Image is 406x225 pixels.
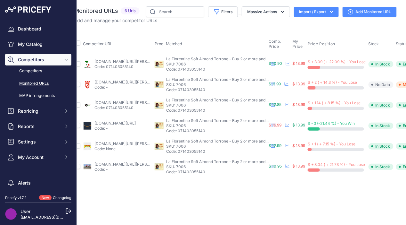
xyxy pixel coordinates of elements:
[5,65,71,77] a: Competitors
[18,154,60,160] span: My Account
[369,164,394,170] span: In Stock
[18,123,60,130] span: Reports
[155,41,182,46] span: Prod. Matched
[20,215,87,220] a: [EMAIL_ADDRESS][DOMAIN_NAME]
[121,7,140,15] span: 6 Urls
[166,139,276,143] span: La Florentine Soft Almond Torrone - Buy 2 or more and save!
[146,6,204,17] input: Search
[269,39,288,49] span: Comp. Price
[292,143,305,148] span: $ 13.99
[292,39,304,49] span: My Price
[166,149,269,154] p: Code: 071403055140
[94,167,152,172] p: Code: -
[292,82,305,86] span: $ 13.99
[39,195,52,201] span: New
[94,100,167,105] a: [DOMAIN_NAME][URL][PERSON_NAME]
[5,6,51,13] img: Pricefy Logo
[308,162,365,167] span: $ + 3.04 ( + 21.73 %) - You Lose
[166,103,269,108] p: SKU: 7006
[94,146,152,151] p: Code: None
[94,59,167,64] a: [DOMAIN_NAME][URL][PERSON_NAME]
[166,164,269,169] p: SKU: 7006
[166,87,269,92] p: Code: 071403055140
[5,78,71,89] a: Monitored URLs
[5,121,71,132] button: Reports
[292,123,305,127] span: $ 13.99
[166,108,269,113] p: Code: 071403055140
[292,39,305,49] button: My Price
[5,23,71,35] a: Dashboard
[166,144,269,149] p: SKU: 7006
[94,126,136,131] p: Code: -
[308,41,337,47] button: Price Position
[308,121,355,126] span: $ - 3 (-21.44 %) - You Win
[369,102,394,108] span: In Stock
[269,61,282,66] span: $ 10.90
[308,41,335,47] span: Price Position
[5,54,71,65] button: Competitors
[166,128,269,134] p: Code: 071403055140
[74,6,118,15] h2: Monitored URLs
[369,82,394,88] span: No Data
[166,98,276,102] span: La Florentine Soft Almond Torrone - Buy 2 or more and save!
[74,17,157,24] p: Add and manage your competitor URLs
[18,56,60,63] span: Competitors
[269,39,290,49] button: Comp. Price
[269,82,281,86] span: $ 11.99
[53,195,71,200] a: Changelog
[18,108,60,114] span: Repricing
[5,195,27,201] div: Pricefy v1.7.2
[166,56,276,61] span: La Florentine Soft Almond Torrone - Buy 2 or more and save!
[94,80,167,84] a: [DOMAIN_NAME][URL][PERSON_NAME]
[343,7,397,17] a: Add Monitored URL
[94,121,136,125] a: [DOMAIN_NAME][URL]
[269,123,281,127] span: $ 16.99
[94,105,152,110] p: Code: 071403055140
[5,90,71,101] a: MAP infringements
[166,159,276,164] span: La Florentine Soft Almond Torrone - Buy 2 or more and save!
[83,41,112,46] span: Competitor URL
[166,118,276,123] span: La Florentine Soft Almond Torrone - Buy 2 or more and save!
[269,102,281,107] span: $ 12.85
[166,77,276,82] span: La Florentine Soft Almond Torrone - Buy 2 or more and save!
[369,143,394,150] span: In Stock
[5,23,71,213] nav: Sidebar
[166,82,269,87] p: SKU: 7006
[242,6,290,17] button: Massive Actions
[5,39,71,50] a: My Catalog
[308,100,361,105] span: $ + 1.14 ( + 8.15 %) - You Lose
[369,41,379,46] span: Stock
[166,67,269,72] p: Code: 071403055140
[308,59,366,64] span: $ + 3.09 ( + 22.09 %) - You Lose
[369,123,394,129] span: In Stock
[5,136,71,148] button: Settings
[308,80,357,85] span: $ + 2 ( + 14.3 %) - You Lose
[269,164,282,169] span: $ 10.95
[269,143,281,148] span: $ 12.99
[94,64,152,69] p: Code: 071403055140
[292,102,305,107] span: $ 13.99
[5,105,71,117] button: Repricing
[94,141,198,146] a: [DOMAIN_NAME][URL][PERSON_NAME][PERSON_NAME]
[166,62,269,67] p: SKU: 7006
[308,142,356,146] span: $ + 1 ( + 7.15 %) - You Lose
[166,123,269,128] p: SKU: 7006
[292,61,305,66] span: $ 13.99
[208,6,238,17] button: Filters
[369,61,394,67] span: In Stock
[5,151,71,163] button: My Account
[94,162,167,167] a: [DOMAIN_NAME][URL][PERSON_NAME]
[166,169,269,175] p: Code: 071403055140
[294,7,339,17] button: Import / Export
[18,139,60,145] span: Settings
[20,209,30,214] a: User
[5,177,71,189] a: Alerts
[94,85,152,90] p: Code: -
[292,164,305,169] span: $ 13.99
